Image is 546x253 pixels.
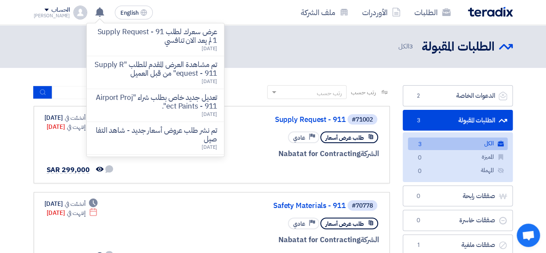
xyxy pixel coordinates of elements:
span: [DATE] [202,45,217,52]
span: [DATE] [202,143,217,151]
span: إنتهت في [67,208,85,218]
p: تم مشاهدة العرض المقدم للطلب "Supply Request - 911" من قبل العميل [94,61,217,78]
span: 0 [415,154,425,163]
span: رتب حسب [351,88,376,97]
span: إنتهت في [67,122,85,131]
span: الشركة [360,148,379,159]
a: Safety Materials - 911 [173,202,346,210]
span: English [120,10,139,16]
img: profile_test.png [73,6,87,19]
a: الدعوات الخاصة2 [403,85,513,106]
span: الكل [398,42,415,51]
img: Teradix logo [468,7,513,17]
div: الحساب [51,6,70,14]
span: [DATE] [202,110,217,118]
span: 3 [413,116,424,125]
a: Open chat [517,224,540,247]
span: 0 [415,167,425,176]
div: [DATE] [44,199,98,208]
a: Supply Request - 911 [173,116,346,124]
span: 2 [413,92,424,100]
a: المهملة [408,164,508,177]
div: [DATE] [47,208,98,218]
span: 0 [413,192,424,201]
a: المميزة [408,151,508,163]
p: عرض سعرك لطلب Supply Request - 911 لم يعد الان تنافسي [94,28,217,45]
div: [DATE] [47,122,98,131]
input: ابحث بعنوان أو رقم الطلب [52,86,173,99]
a: الطلبات المقبولة3 [403,110,513,131]
span: عادي [293,220,305,228]
a: الطلبات [407,2,458,22]
div: Nabatat for Contracting [171,148,379,160]
span: 0 [413,216,424,225]
a: الكل [408,138,508,150]
a: ملف الشركة [294,2,355,22]
div: #71002 [352,117,373,123]
div: رتب حسب [317,89,342,98]
p: تم نشر طلب عروض أسعار جديد - شاهد التفاصيل [94,126,217,144]
div: [PERSON_NAME] [34,13,70,18]
span: [DATE] [202,77,217,85]
button: English [115,6,153,19]
span: عادي [293,134,305,142]
span: أنشئت في [65,199,85,208]
div: [DATE] [44,113,98,122]
span: أنشئت في [65,113,85,122]
a: صفقات رابحة0 [403,186,513,207]
h2: الطلبات المقبولة [422,38,495,55]
span: الشركة [360,234,379,245]
span: 1 [413,241,424,250]
a: صفقات خاسرة0 [403,210,513,231]
span: طلب عرض أسعار [325,220,364,228]
div: Nabatat for Contracting [171,234,379,246]
span: 3 [415,140,425,149]
span: طلب عرض أسعار [325,134,364,142]
p: تعديل جديد خاص بطلب شراء "Airport Project Paints - 911". [94,93,217,111]
div: #70778 [352,203,373,209]
span: SAR 299,000 [47,165,90,175]
span: 3 [409,42,413,51]
a: الأوردرات [355,2,407,22]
